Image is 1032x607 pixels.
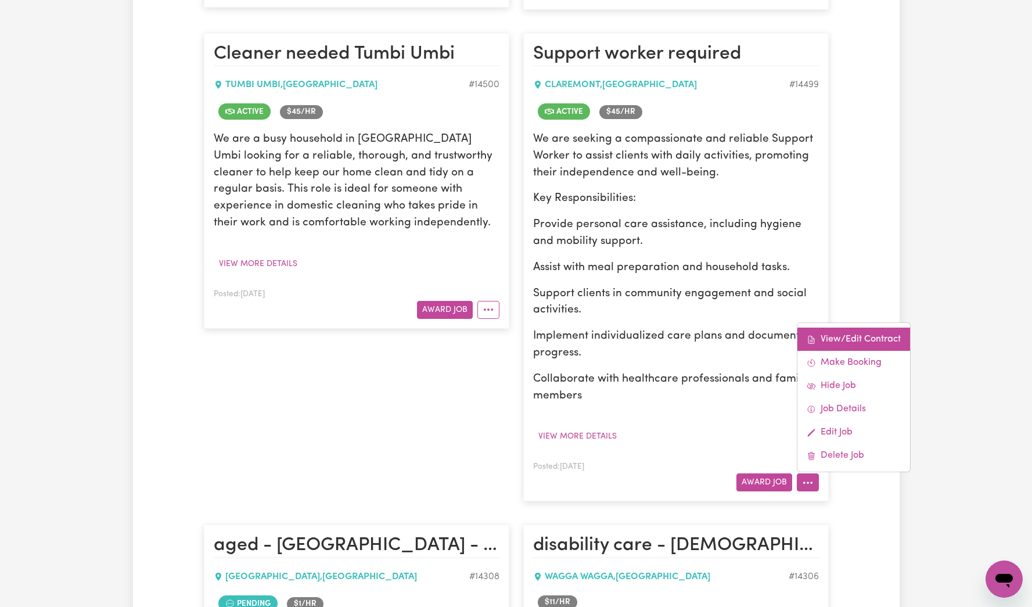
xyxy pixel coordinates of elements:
h2: Support worker required [533,43,819,66]
a: Edit Job [797,421,910,444]
a: Hide Job [797,374,910,397]
h2: Cleaner needed Tumbi Umbi [214,43,499,66]
span: Posted: [DATE] [533,463,584,470]
div: CLAREMONT , [GEOGRAPHIC_DATA] [533,78,789,92]
span: Posted: [DATE] [214,290,265,298]
div: Job ID #14308 [469,570,499,584]
button: More options [797,473,819,491]
p: Key Responsibilities: [533,191,819,207]
button: More options [477,301,499,319]
a: Make Booking [797,351,910,374]
a: Delete Job [797,444,910,467]
p: Provide personal care assistance, including hygiene and mobility support. [533,217,819,250]
span: Job is active [538,103,590,120]
h2: disability care - male - wagga [533,534,819,558]
span: Job rate per hour [280,105,323,119]
button: Award Job [736,473,792,491]
div: Job ID #14306 [789,570,819,584]
a: Job Details [797,397,910,421]
span: Job is active [218,103,271,120]
p: Collaborate with healthcare professionals and family members [533,371,819,405]
p: Support clients in community engagement and social activities. [533,286,819,319]
h2: aged - sydney - male [214,534,499,558]
p: We are a busy household in [GEOGRAPHIC_DATA] Umbi looking for a reliable, thorough, and trustwort... [214,131,499,232]
a: View/Edit Contract [797,328,910,351]
p: We are seeking a compassionate and reliable Support Worker to assist clients with daily activitie... [533,131,819,181]
button: View more details [214,255,303,273]
div: Job ID #14500 [469,78,499,92]
div: Job ID #14499 [789,78,819,92]
span: Job rate per hour [599,105,642,119]
div: More options [797,322,911,472]
p: Assist with meal preparation and household tasks. [533,260,819,276]
p: Implement individualized care plans and document progress. [533,328,819,362]
button: View more details [533,428,622,446]
div: [GEOGRAPHIC_DATA] , [GEOGRAPHIC_DATA] [214,570,469,584]
iframe: Button to launch messaging window [986,561,1023,598]
div: WAGGA WAGGA , [GEOGRAPHIC_DATA] [533,570,789,584]
button: Award Job [417,301,473,319]
div: TUMBI UMBI , [GEOGRAPHIC_DATA] [214,78,469,92]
